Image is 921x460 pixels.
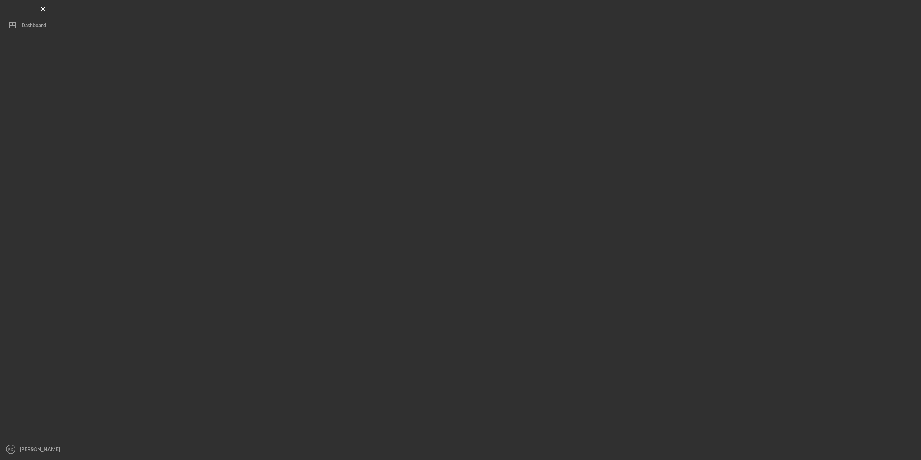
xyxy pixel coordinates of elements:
[8,447,13,451] text: RG
[22,18,46,34] div: Dashboard
[4,442,83,456] button: RG[PERSON_NAME][DEMOGRAPHIC_DATA]
[4,18,83,32] button: Dashboard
